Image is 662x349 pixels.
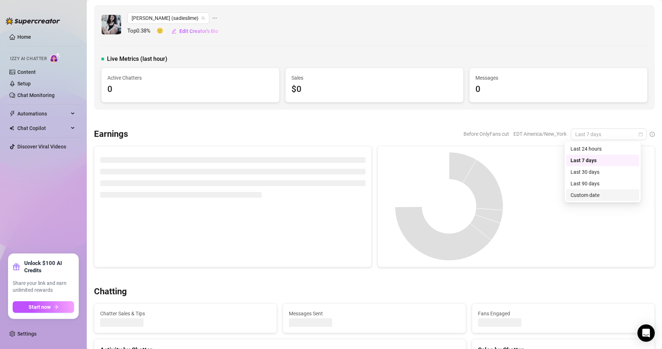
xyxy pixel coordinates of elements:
h3: Earnings [94,129,128,140]
span: EDT America/New_York [513,129,567,139]
h3: Chatting [94,286,127,298]
span: Fans Engaged [478,310,649,318]
a: Chat Monitoring [17,92,55,98]
img: Chat Copilot [9,126,14,131]
span: info-circle [650,132,655,137]
span: Izzy AI Chatter [10,55,47,62]
span: ellipsis [212,12,217,24]
span: gift [13,263,20,270]
span: calendar [638,132,643,136]
div: $0 [291,83,457,96]
span: Last 7 days [575,129,642,140]
span: Start now [29,304,51,310]
span: Chat Copilot [17,122,69,134]
button: Edit Creator's Bio [171,25,219,37]
div: Open Intercom Messenger [637,324,655,342]
a: Home [17,34,31,40]
div: Last 90 days [566,178,639,189]
span: thunderbolt [9,111,15,117]
span: Active Chatters [107,74,273,82]
img: AI Chatter [50,52,61,63]
div: Last 7 days [566,155,639,166]
div: 0 [475,83,641,96]
span: Sadie (sadieslime) [132,13,205,24]
img: Sadie [102,15,121,34]
span: 🙂 [157,27,171,35]
div: Last 90 days [571,180,635,188]
div: Custom date [566,189,639,201]
span: Top 0.38 % [127,27,157,35]
span: Live Metrics (last hour) [107,55,167,63]
img: logo-BBDzfeDw.svg [6,17,60,25]
div: 0 [107,83,273,96]
span: Edit Creator's Bio [179,28,218,34]
span: Share your link and earn unlimited rewards [13,280,74,294]
div: Last 30 days [571,168,635,176]
span: Messages [475,74,641,82]
span: arrow-right [54,304,59,310]
span: Automations [17,108,69,119]
span: team [201,16,205,20]
strong: Unlock $100 AI Credits [24,260,74,274]
a: Settings [17,331,37,337]
a: Content [17,69,36,75]
span: edit [171,29,176,34]
a: Setup [17,81,31,87]
div: Last 30 days [566,166,639,178]
div: Last 7 days [571,156,635,164]
span: Chatter Sales & Tips [100,310,271,318]
button: Start nowarrow-right [13,301,74,313]
span: Before OnlyFans cut [464,129,509,139]
div: Custom date [571,191,635,199]
div: Last 24 hours [566,143,639,155]
span: Messages Sent [289,310,460,318]
a: Discover Viral Videos [17,144,66,150]
span: Sales [291,74,457,82]
div: Last 24 hours [571,145,635,153]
